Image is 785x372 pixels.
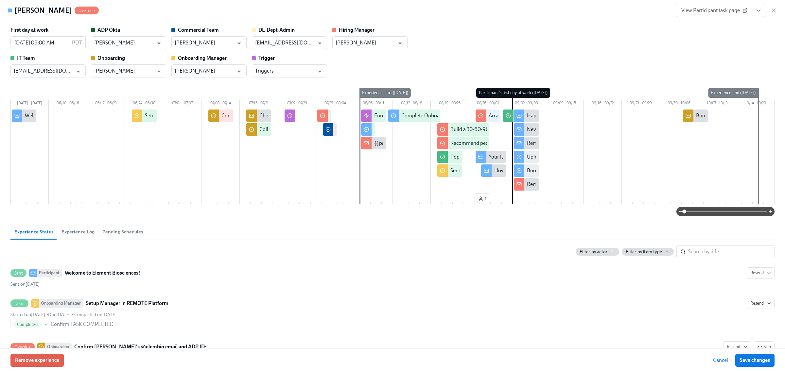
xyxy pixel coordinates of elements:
div: 06/10 – 06/16 [49,100,87,108]
span: Experience Status [14,228,54,236]
strong: Onboarding [97,55,125,61]
span: View Participant task page [681,7,746,14]
div: Remote Time-off & Expense Reimbursement: Manager Setup [527,181,663,188]
button: Open [395,38,405,48]
input: Search by title [688,245,775,258]
span: Experience Log [61,228,95,236]
div: 10/07 – 10/13 [698,100,736,108]
div: 08/12 – 08/18 [392,100,431,108]
span: Remove experience [15,357,59,364]
span: Confirm TASK COMPLETED [51,321,113,328]
span: Done [10,301,28,306]
div: Your laptop shipping details [489,153,551,161]
span: Overdue [10,345,35,349]
h4: [PERSON_NAME] [14,6,72,15]
button: OverdueOnboardingConfirm [PERSON_NAME]'s @elembio email and ADP ID:ResendStarted on[DATE] •Due[DA... [754,341,775,352]
button: OverdueOnboardingConfirm [PERSON_NAME]'s @elembio email and ADP ID:SkipStarted on[DATE] •Due[DATE... [723,341,751,352]
span: Resend [727,344,747,350]
button: Cancel [708,354,733,367]
div: Complete Onboarding Event in ADP [401,112,481,119]
span: Cancel [713,357,728,364]
span: Tuesday, June 3rd 2025, 3:31 pm [10,281,40,287]
div: 10/14 – 10/20 [736,100,775,108]
div: 07/29 – 08/04 [316,100,354,108]
div: 08/05 – 08/11 [354,100,392,108]
button: Open [154,38,164,48]
button: SentParticipantWelcome to Element Biosciences!Sent on[DATE] [747,267,775,279]
div: 09/09 – 09/15 [545,100,584,108]
div: 06/17 – 06/23 [87,100,125,108]
div: Onboarding Manager [39,299,83,308]
span: Sent [10,271,26,276]
div: How to Setup your Element Laptop [494,167,572,174]
div: Book 1:1s to meet key colleagues [527,167,599,174]
div: 08/19 – 08/25 [431,100,469,108]
span: Skip [757,344,771,350]
strong: DL-Dept-Admin [258,27,295,33]
button: View task page [752,4,765,17]
button: Open [234,38,244,48]
div: Remote & Concur: Expense Reimbursement & Travel Expense Policy [527,140,678,147]
div: 07/01 – 07/07 [163,100,201,108]
span: Wednesday, June 25th 2025, 11:31 am [10,312,45,317]
a: View Participant task page [676,4,752,17]
strong: Trigger [258,55,275,61]
div: 09/02 – 09/08 [507,100,545,108]
label: First day at work [10,26,48,34]
div: 09/23 – 09/29 [622,100,660,108]
span: Overdue [75,8,99,13]
div: Send First Day Email to INTERNATIONAL Hire [450,167,553,174]
span: Wednesday, June 25th 2025, 11:31 am [74,312,117,317]
button: Open [315,66,325,76]
div: 08/26 – 09/01 [469,100,507,108]
div: Experience end ([DATE]) [708,88,758,98]
div: Welcome to Element Biosciences! [25,112,100,119]
button: Save changes [735,354,775,367]
span: Filter by item type [626,249,662,255]
div: Happy first day! [527,112,562,119]
div: Collect & Ship International Swag [259,126,334,133]
strong: IT Team [17,55,35,61]
div: Recommend people for {{ participant.fullName }} to meet [450,140,578,147]
span: Monday, June 30th 2025, 9:00 am [48,312,71,317]
strong: Commercial Team [178,27,219,33]
span: Completed [13,322,42,327]
strong: Confirm [PERSON_NAME]'s @elembio email and ADP ID: [74,343,206,351]
button: 1 [475,193,490,204]
div: Setup Manager in REMOTE Platform [145,112,227,119]
div: {{ participant.fullName }} has accepted our offer! [374,140,482,147]
span: Resend [750,300,771,307]
button: Filter by item type [622,248,674,256]
strong: Onboarding Manager [178,55,227,61]
button: Filter by actor [576,248,619,256]
button: Open [234,66,244,76]
button: Open [73,66,83,76]
span: Filter by actor [580,249,607,255]
strong: Setup Manager in REMOTE Platform [86,299,168,307]
div: Populate New Hire FEDEX Tracking Info for {{ participant.startDate | MMMM Do }} new joiners [450,153,660,161]
div: Participant [37,269,62,277]
span: Resend [750,270,771,276]
div: Arrange job-specific trainings and regular check-ins with {{ participant.fullName }} [489,112,671,119]
span: 1 [478,195,487,202]
strong: Welcome to Element Biosciences! [65,269,140,277]
div: Build a 30-60-90 day plan for {{ participant.fullName }} [450,126,573,133]
div: Experience start ([DATE]) [359,88,411,98]
button: Remove experience [10,354,64,367]
div: New Hire Orientation Session & First Day Resources! [527,126,644,133]
div: 06/24 – 06/30 [125,100,163,108]
div: 09/30 – 10/06 [660,100,698,108]
div: 07/15 – 07/21 [240,100,278,108]
p: PDT [72,39,82,46]
div: 07/08 – 07/14 [201,100,240,108]
span: Pending Schedules [102,228,143,236]
div: 07/22 – 07/28 [278,100,316,108]
div: Enroll In Holiday Calendar Experience [374,112,458,119]
button: DoneOnboarding ManagerSetup Manager in REMOTE PlatformStarted on[DATE] •Due[DATE] • Completed on[... [747,298,775,309]
strong: ADP Okta [97,27,120,33]
div: • • [10,312,117,318]
div: Participant's first day at work ([DATE]) [476,88,550,98]
div: [DATE] – [DATE] [10,100,49,108]
span: Save changes [740,357,770,364]
div: Confirm {{ participant.fullName }}'s @elembio email and ADP ID: [221,112,367,119]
